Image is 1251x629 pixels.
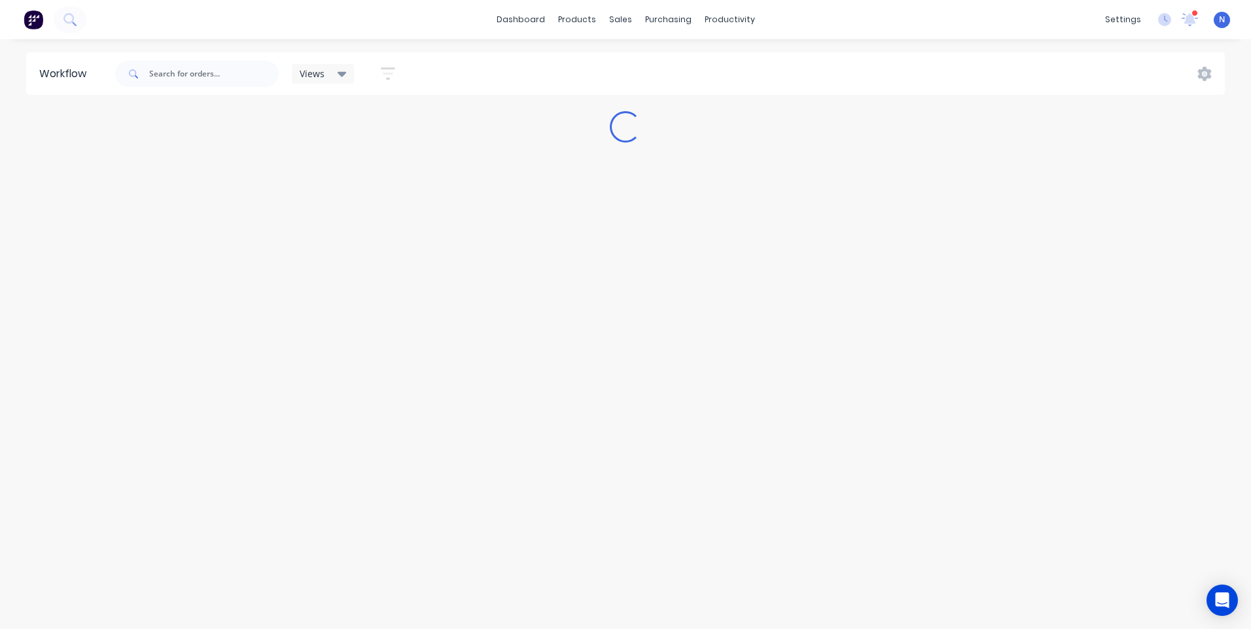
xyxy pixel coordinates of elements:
span: Views [300,67,325,80]
div: settings [1099,10,1148,29]
div: productivity [698,10,762,29]
input: Search for orders... [149,61,279,87]
img: Factory [24,10,43,29]
span: N [1219,14,1225,25]
div: Open Intercom Messenger [1207,585,1238,616]
div: purchasing [639,10,698,29]
a: dashboard [490,10,552,29]
div: products [552,10,603,29]
div: sales [603,10,639,29]
div: Workflow [39,66,93,82]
